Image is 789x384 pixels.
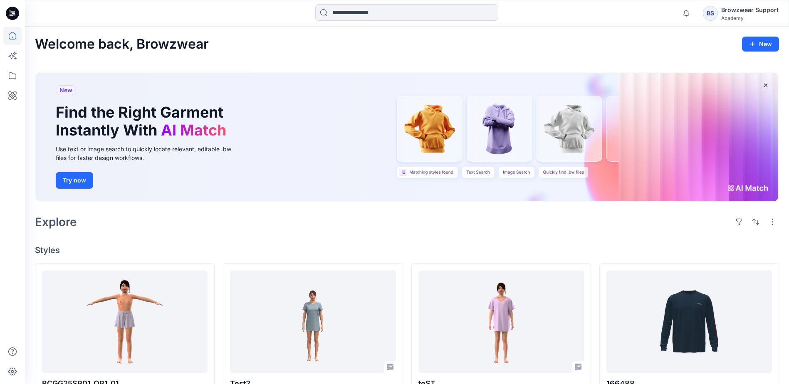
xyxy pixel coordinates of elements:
[418,271,584,372] a: teST
[742,37,779,52] button: New
[35,215,77,229] h2: Explore
[721,5,779,15] div: Browzwear Support
[721,15,779,21] div: Academy
[56,172,93,189] button: Try now
[230,271,396,372] a: Test2
[606,271,772,372] a: 166488
[703,6,718,21] div: BS
[42,271,208,372] a: BCGG25SP01_OP1_01
[35,245,779,255] h4: Styles
[161,121,226,139] span: AI Match
[59,85,72,95] span: New
[35,37,209,52] h2: Welcome back, Browzwear
[56,145,243,162] div: Use text or image search to quickly locate relevant, editable .bw files for faster design workflows.
[56,103,230,139] h1: Find the Right Garment Instantly With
